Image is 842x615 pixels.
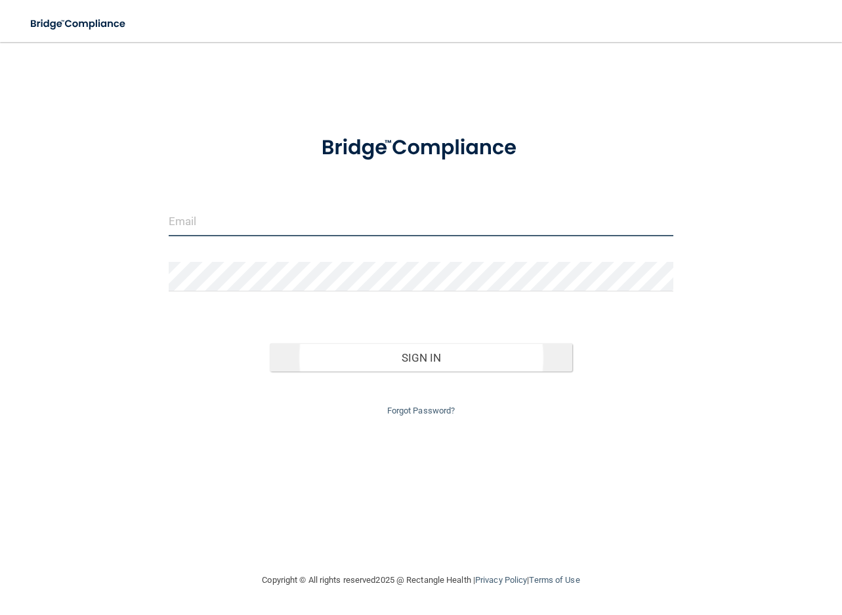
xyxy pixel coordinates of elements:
[182,559,661,601] div: Copyright © All rights reserved 2025 @ Rectangle Health | |
[387,406,455,415] a: Forgot Password?
[300,121,543,175] img: bridge_compliance_login_screen.278c3ca4.svg
[529,575,579,585] a: Terms of Use
[615,522,826,574] iframe: Drift Widget Chat Controller
[270,343,573,372] button: Sign In
[169,207,674,236] input: Email
[20,11,138,37] img: bridge_compliance_login_screen.278c3ca4.svg
[475,575,527,585] a: Privacy Policy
